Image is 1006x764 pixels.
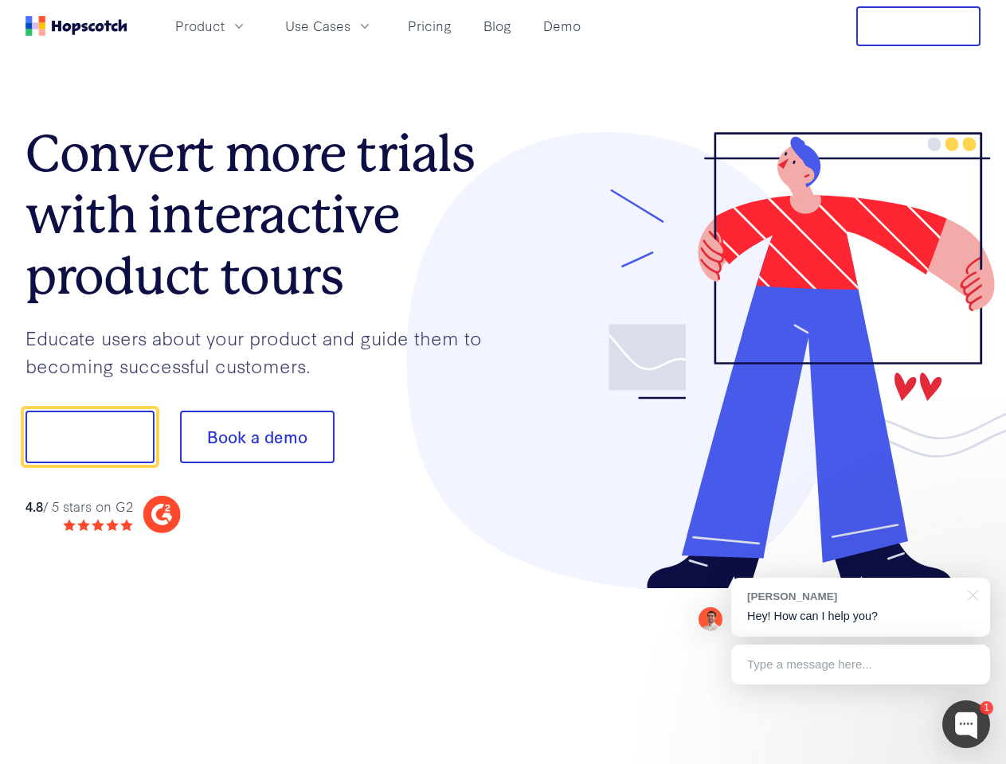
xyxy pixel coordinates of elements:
p: Hey! How can I help you? [747,608,974,625]
button: Book a demo [180,411,335,463]
div: Type a message here... [731,645,990,684]
img: Mark Spera [699,607,722,631]
button: Use Cases [276,13,382,39]
button: Product [166,13,256,39]
a: Pricing [401,13,458,39]
div: 1 [980,701,993,715]
a: Demo [537,13,587,39]
h1: Convert more trials with interactive product tours [25,123,503,306]
strong: 4.8 [25,497,43,515]
button: Free Trial [856,6,981,46]
div: / 5 stars on G2 [25,497,133,516]
span: Use Cases [285,16,350,36]
p: Educate users about your product and guide them to becoming successful customers. [25,324,503,379]
button: Show me! [25,411,155,463]
div: [PERSON_NAME] [747,589,958,604]
a: Blog [477,13,518,39]
span: Product [175,16,225,36]
a: Home [25,16,127,36]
